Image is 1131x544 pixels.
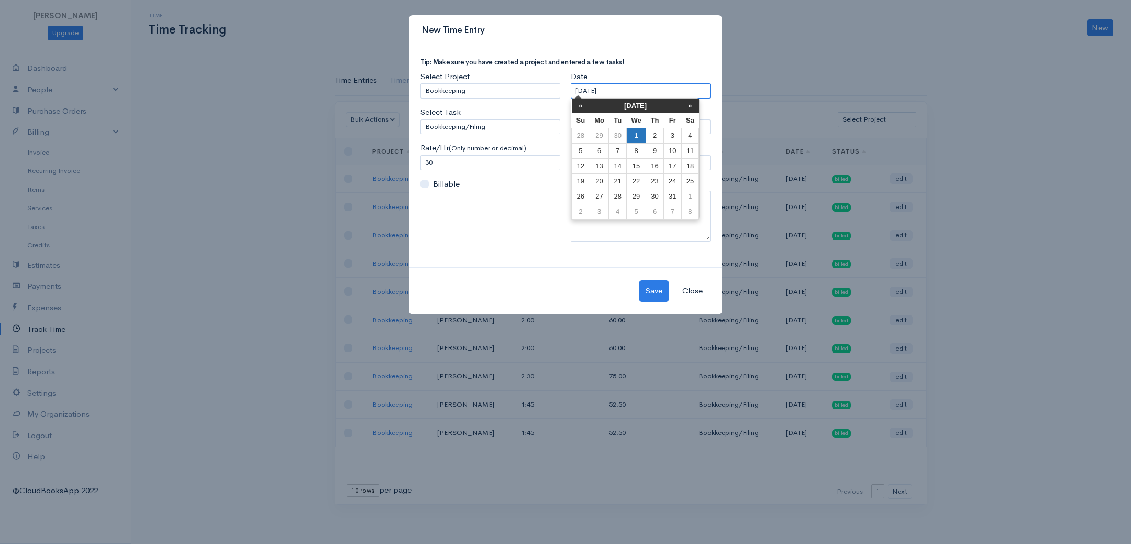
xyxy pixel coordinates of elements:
[681,173,699,189] td: 25
[433,178,460,190] label: Billable
[626,128,646,143] td: 1
[572,128,590,143] td: 28
[646,143,664,158] td: 9
[626,204,646,219] td: 5
[609,143,626,158] td: 7
[664,128,681,143] td: 3
[572,189,590,204] td: 26
[675,280,709,302] button: Close
[646,173,664,189] td: 23
[664,143,681,158] td: 10
[664,173,681,189] td: 24
[646,204,664,219] td: 6
[681,158,699,173] td: 18
[420,106,461,118] label: Select Task
[646,128,664,143] td: 2
[681,128,699,143] td: 4
[646,189,664,204] td: 30
[590,128,609,143] td: 29
[609,173,626,189] td: 21
[639,280,669,302] button: Save
[681,113,699,128] th: Sa
[609,113,626,128] th: Tu
[681,99,699,113] th: »
[681,189,699,204] td: 1
[590,204,609,219] td: 3
[609,189,626,204] td: 28
[590,99,681,113] th: [DATE]
[420,59,711,66] h5: Tip: Make sure you have created a project and entered a few tasks!
[626,113,646,128] th: We
[420,155,560,170] input: e.g. 50.00
[420,142,526,154] label: Rate/Hr
[590,173,609,189] td: 20
[681,204,699,219] td: 8
[572,143,590,158] td: 5
[681,143,699,158] td: 11
[664,158,681,173] td: 17
[449,144,526,153] small: (Only number or decimal)
[626,173,646,189] td: 22
[609,204,626,219] td: 4
[590,143,609,158] td: 6
[572,158,590,173] td: 12
[572,99,590,113] th: «
[590,113,609,128] th: Mo
[626,143,646,158] td: 8
[571,71,587,83] label: Date
[626,189,646,204] td: 29
[590,158,609,173] td: 13
[422,24,484,37] h3: New Time Entry
[664,189,681,204] td: 31
[572,113,590,128] th: Su
[420,71,470,83] label: Select Project
[572,204,590,219] td: 2
[609,158,626,173] td: 14
[664,113,681,128] th: Fr
[572,173,590,189] td: 19
[646,113,664,128] th: Th
[646,158,664,173] td: 16
[609,128,626,143] td: 30
[590,189,609,204] td: 27
[626,158,646,173] td: 15
[664,204,681,219] td: 7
